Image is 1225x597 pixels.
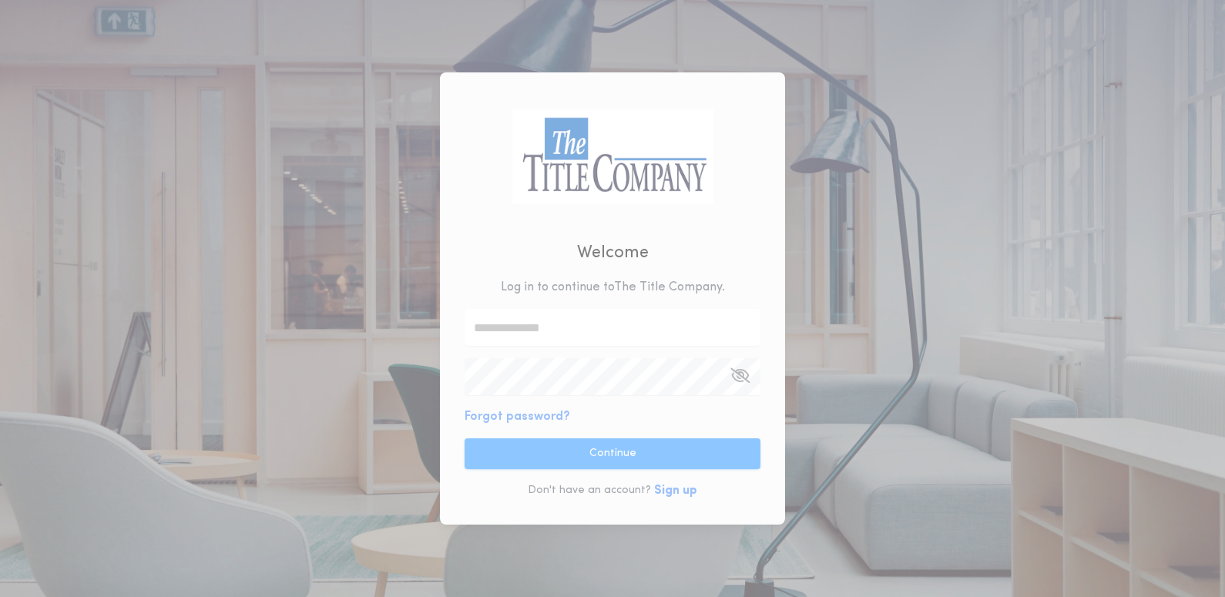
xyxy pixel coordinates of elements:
h2: Welcome [577,240,649,266]
button: Continue [465,438,760,469]
p: Log in to continue to The Title Company . [501,278,725,297]
button: Sign up [654,481,697,500]
p: Don't have an account? [528,483,651,498]
button: Forgot password? [465,408,570,426]
img: logo [512,109,713,203]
